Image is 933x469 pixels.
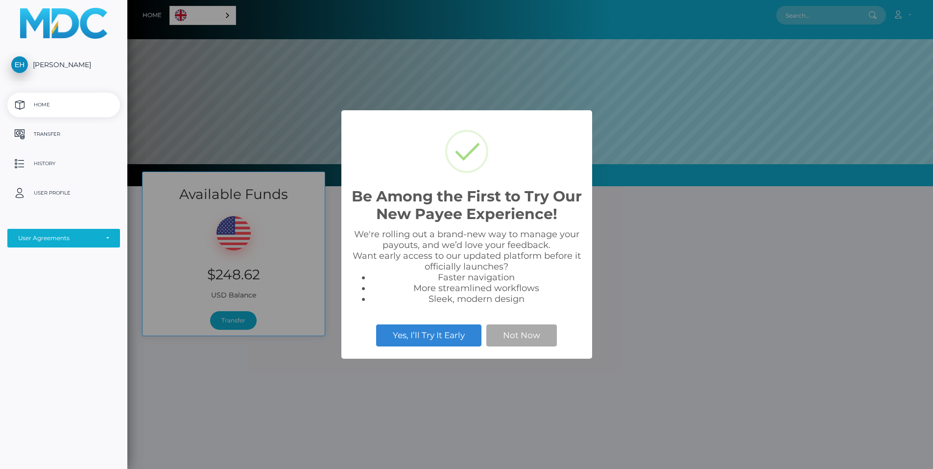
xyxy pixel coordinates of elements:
[11,98,116,112] p: Home
[371,272,582,283] li: Faster navigation
[18,234,98,242] div: User Agreements
[486,324,557,346] button: Not Now
[11,156,116,171] p: History
[351,188,582,223] h2: Be Among the First to Try Our New Payee Experience!
[20,8,107,39] img: MassPay
[11,186,116,200] p: User Profile
[376,324,481,346] button: Yes, I’ll Try It Early
[371,294,582,304] li: Sleek, modern design
[7,229,120,247] button: User Agreements
[371,283,582,294] li: More streamlined workflows
[7,60,120,69] span: [PERSON_NAME]
[351,229,582,304] div: We're rolling out a brand-new way to manage your payouts, and we’d love your feedback. Want early...
[11,127,116,142] p: Transfer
